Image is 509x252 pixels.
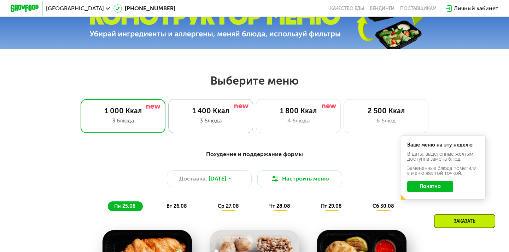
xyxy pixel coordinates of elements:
div: 1 400 Ккал [176,107,246,115]
a: Качество еды [330,6,364,11]
div: В даты, выделенные желтым, доступна замена блюд. [407,152,479,162]
div: 2 500 Ккал [351,107,421,115]
div: 1 000 Ккал [88,107,158,115]
span: сб 30.08 [373,203,394,209]
h2: Выберите меню [23,74,486,88]
div: Заказать [434,214,495,228]
div: 6 блюд [351,116,421,125]
span: пн 25.08 [114,203,136,209]
div: Похудение и поддержание формы [45,150,464,159]
div: 4 блюда [263,116,333,125]
span: [GEOGRAPHIC_DATA] [46,6,104,11]
div: Ваше меню на эту неделю [407,143,479,148]
div: Личный кабинет [454,4,498,13]
div: 3 блюда [88,116,158,125]
a: [PHONE_NUMBER] [113,4,175,13]
span: пт 29.08 [321,203,342,209]
span: чт 28.08 [269,203,290,209]
span: вт 26.08 [166,203,187,209]
div: поставщикам [400,6,437,11]
span: ср 27.08 [218,203,239,209]
a: Вендинги [370,6,394,11]
div: 3 блюда [176,116,246,125]
div: 1 800 Ккал [263,107,333,115]
button: Понятно [407,181,453,192]
span: Доставка: [179,174,207,183]
button: Настроить меню [257,170,342,187]
div: Заменённые блюда пометили в меню жёлтой точкой. [407,166,479,176]
span: [DATE] [209,174,226,183]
